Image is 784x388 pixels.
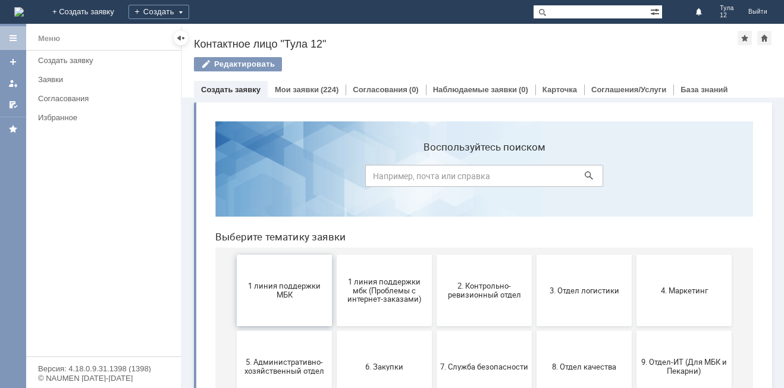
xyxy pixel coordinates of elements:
[131,295,226,367] button: Отдел ИТ (1С)
[128,5,189,19] div: Создать
[234,250,322,259] span: 7. Служба безопасности
[650,5,662,17] span: Расширенный поиск
[234,322,322,340] span: Отдел-ИТ (Битрикс24 и CRM)
[331,219,426,290] button: 8. Отдел качества
[757,31,772,45] div: Сделать домашней страницей
[434,246,522,264] span: 9. Отдел-ИТ (Для МБК и Пекарни)
[35,170,123,187] span: 1 линия поддержки МБК
[409,85,419,94] div: (0)
[353,85,407,94] a: Согласования
[4,95,23,114] a: Мои согласования
[38,94,174,103] div: Согласования
[434,326,522,335] span: Финансовый отдел
[194,38,738,50] div: Контактное лицо "Тула 12"
[35,326,123,335] span: Бухгалтерия (для мбк)
[234,170,322,187] span: 2. Контрольно-ревизионный отдел
[14,7,24,17] a: Перейти на домашнюю страницу
[38,374,169,382] div: © NAUMEN [DATE]-[DATE]
[231,295,326,367] button: Отдел-ИТ (Битрикс24 и CRM)
[275,85,319,94] a: Мои заявки
[38,113,161,122] div: Избранное
[542,85,577,94] a: Карточка
[331,143,426,214] button: 3. Отдел логистики
[720,5,734,12] span: Тула
[321,85,338,94] div: (224)
[334,250,422,259] span: 8. Отдел качества
[159,53,397,75] input: Например, почта или справка
[231,143,326,214] button: 2. Контрольно-ревизионный отдел
[38,56,174,65] div: Создать заявку
[519,85,528,94] div: (0)
[134,250,222,259] span: 6. Закупки
[174,31,188,45] div: Скрыть меню
[431,143,526,214] button: 4. Маркетинг
[331,295,426,367] button: Отдел-ИТ (Офис)
[33,51,178,70] a: Создать заявку
[35,246,123,264] span: 5. Административно-хозяйственный отдел
[231,219,326,290] button: 7. Служба безопасности
[10,119,547,131] header: Выберите тематику заявки
[159,29,397,41] label: Воспользуйтесь поиском
[134,326,222,335] span: Отдел ИТ (1С)
[431,295,526,367] button: Финансовый отдел
[201,85,261,94] a: Создать заявку
[433,85,517,94] a: Наблюдаемые заявки
[4,52,23,71] a: Создать заявку
[38,365,169,373] div: Версия: 4.18.0.9.31.1398 (1398)
[33,89,178,108] a: Согласования
[31,219,126,290] button: 5. Административно-хозяйственный отдел
[334,174,422,183] span: 3. Отдел логистики
[680,85,727,94] a: База знаний
[31,143,126,214] button: 1 линия поддержки МБК
[131,219,226,290] button: 6. Закупки
[434,174,522,183] span: 4. Маркетинг
[14,7,24,17] img: logo
[334,326,422,335] span: Отдел-ИТ (Офис)
[38,75,174,84] div: Заявки
[4,74,23,93] a: Мои заявки
[134,165,222,192] span: 1 линия поддержки мбк (Проблемы с интернет-заказами)
[31,295,126,367] button: Бухгалтерия (для мбк)
[38,32,60,46] div: Меню
[591,85,666,94] a: Соглашения/Услуги
[720,12,734,19] span: 12
[131,143,226,214] button: 1 линия поддержки мбк (Проблемы с интернет-заказами)
[431,219,526,290] button: 9. Отдел-ИТ (Для МБК и Пекарни)
[33,70,178,89] a: Заявки
[738,31,752,45] div: Добавить в избранное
